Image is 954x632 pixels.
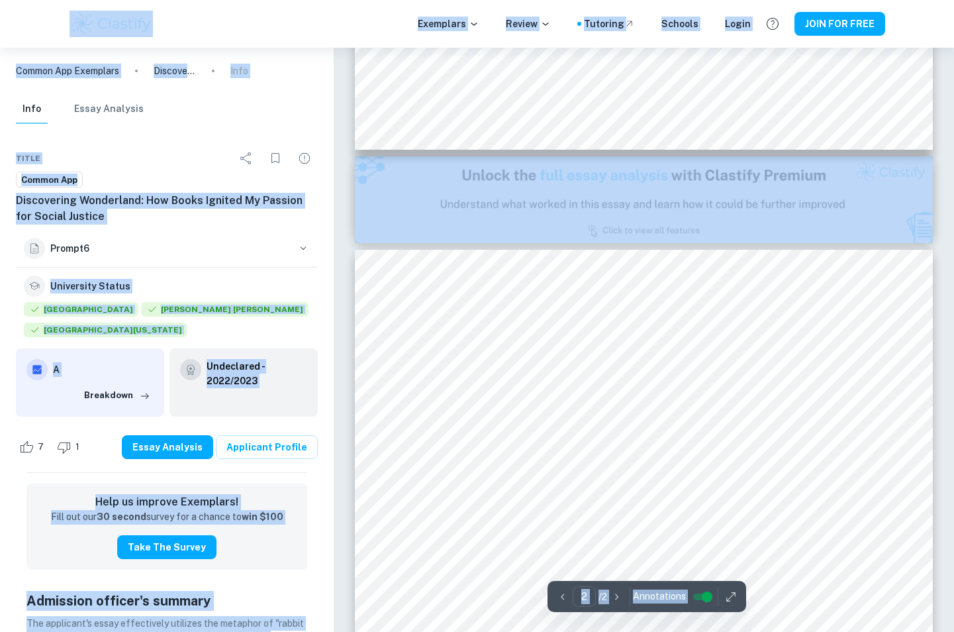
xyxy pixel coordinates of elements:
button: Help and Feedback [761,13,784,35]
h6: Help us improve Exemplars! [37,494,297,510]
p: Fill out our survey for a chance to [51,510,283,525]
a: Login [725,17,751,31]
h5: Admission officer's summary [26,591,307,611]
span: Common App [17,174,82,187]
a: Undeclared - 2022/2023 [207,359,307,388]
img: Ad [355,156,933,243]
div: Accepted: Johns Hopkins University [141,302,309,320]
a: Common App Exemplars [16,64,119,78]
span: [GEOGRAPHIC_DATA][US_STATE] [24,323,187,337]
button: Prompt6 [16,230,318,267]
span: [GEOGRAPHIC_DATA] [24,302,138,317]
img: Clastify logo [70,11,154,37]
button: Essay Analysis [74,95,144,124]
div: Report issue [291,145,318,172]
span: Title [16,152,40,164]
span: 1 [68,441,87,454]
strong: win $100 [242,511,283,522]
h6: A [53,362,154,377]
h6: Discovering Wonderland: How Books Ignited My Passion for Social Justice [16,193,318,225]
div: Accepted: University of Wisconsin - Madison [24,323,187,341]
h6: Prompt 6 [50,241,291,256]
p: Info [230,64,248,78]
p: Exemplars [418,17,479,31]
button: Info [16,95,48,124]
span: 7 [30,441,51,454]
button: JOIN FOR FREE [794,12,885,36]
div: Bookmark [262,145,289,172]
a: Applicant Profile [216,435,318,459]
span: [PERSON_NAME] [PERSON_NAME] [141,302,309,317]
div: Dislike [54,437,87,458]
p: Review [506,17,551,31]
div: Like [16,437,51,458]
button: Essay Analysis [122,435,213,459]
span: Annotations [633,590,686,604]
div: Accepted: Stanford University [24,302,138,320]
div: Share [233,145,260,172]
button: Take the Survey [117,535,216,559]
a: Common App [16,172,83,188]
a: Schools [661,17,698,31]
a: Tutoring [584,17,635,31]
p: Discovering Wonderland: How Books Ignited My Passion for Social Justice [154,64,196,78]
p: / 2 [598,590,607,604]
button: Breakdown [81,386,154,405]
h6: University Status [50,279,130,293]
strong: 30 second [97,511,146,522]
